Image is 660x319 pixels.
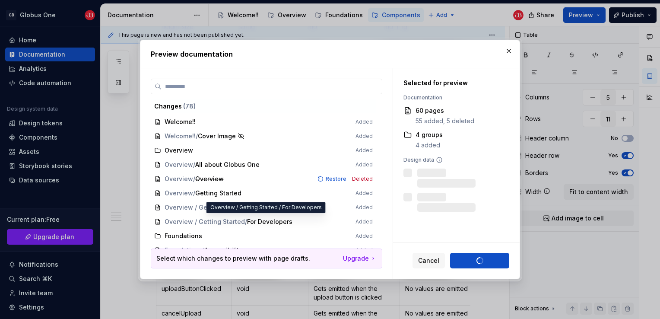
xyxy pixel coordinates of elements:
[416,141,443,150] div: 4 added
[416,106,474,115] div: 60 pages
[343,254,377,263] a: Upgrade
[403,156,499,163] div: Design data
[156,254,310,263] p: Select which changes to preview with page drafts.
[418,256,439,265] span: Cancel
[151,49,509,59] h2: Preview documentation
[206,202,326,213] div: Overview / Getting Started / For Developers
[416,131,443,139] div: 4 groups
[154,102,373,111] div: Changes
[412,253,445,268] button: Cancel
[403,79,499,87] div: Selected for preview
[416,117,474,125] div: 55 added, 5 deleted
[403,94,499,101] div: Documentation
[326,175,346,182] span: Restore
[315,175,350,183] button: Restore
[183,102,196,110] span: ( 78 )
